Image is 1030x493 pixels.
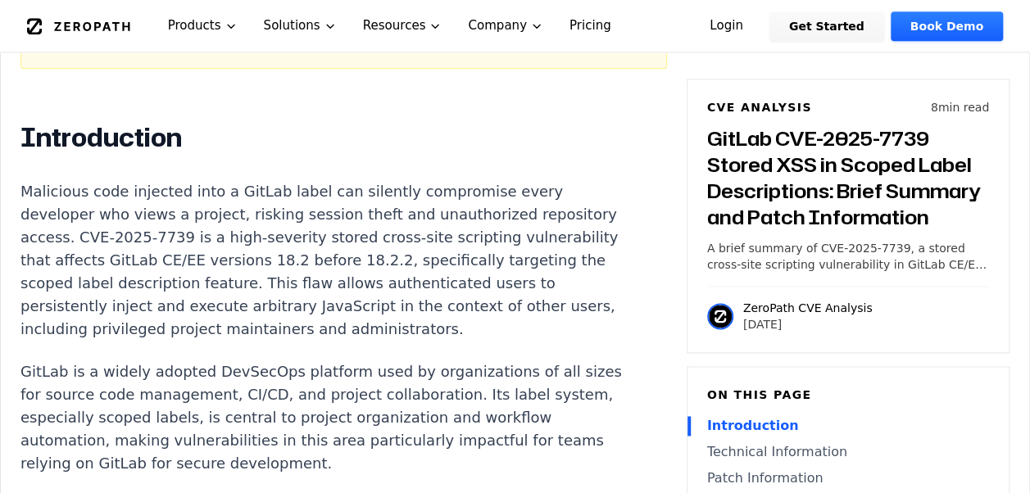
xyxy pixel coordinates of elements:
[20,121,630,154] h2: Introduction
[743,316,873,332] p: [DATE]
[931,99,989,115] p: 8 min read
[769,11,884,41] a: Get Started
[20,360,630,475] p: GitLab is a widely adopted DevSecOps platform used by organizations of all sizes for source code ...
[707,416,989,436] a: Introduction
[743,300,873,316] p: ZeroPath CVE Analysis
[707,442,989,462] a: Technical Information
[891,11,1003,41] a: Book Demo
[707,468,989,488] a: Patch Information
[690,11,763,41] a: Login
[707,99,812,115] h6: CVE Analysis
[707,303,733,329] img: ZeroPath CVE Analysis
[20,180,630,341] p: Malicious code injected into a GitLab label can silently compromise every developer who views a p...
[707,387,989,403] h6: On this page
[707,125,989,230] h3: GitLab CVE-2025-7739 Stored XSS in Scoped Label Descriptions: Brief Summary and Patch Information
[707,240,989,273] p: A brief summary of CVE-2025-7739, a stored cross-site scripting vulnerability in GitLab CE/EE ver...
